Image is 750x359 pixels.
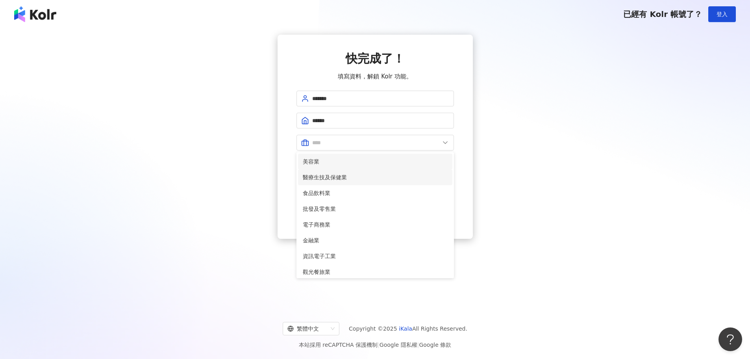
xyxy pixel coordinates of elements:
[303,236,448,245] span: 金融業
[399,326,412,332] a: iKala
[303,157,448,166] span: 美容業
[719,327,742,351] iframe: Help Scout Beacon - Open
[417,342,419,348] span: |
[717,11,728,17] span: 登入
[303,220,448,229] span: 電子商務業
[303,173,448,182] span: 醫療生技及保健業
[346,52,405,65] span: 快完成了！
[303,268,448,276] span: 觀光餐旅業
[14,6,56,22] img: logo
[299,340,451,350] span: 本站採用 reCAPTCHA 保護機制
[378,342,380,348] span: |
[303,205,448,213] span: 批發及零售業
[349,324,467,333] span: Copyright © 2025 All Rights Reserved.
[287,322,328,335] div: 繁體中文
[623,9,702,19] span: 已經有 Kolr 帳號了？
[338,72,412,81] span: 填寫資料，解鎖 Kolr 功能。
[303,189,448,197] span: 食品飲料業
[303,252,448,260] span: 資訊電子工業
[380,342,417,348] a: Google 隱私權
[708,6,736,22] button: 登入
[419,342,451,348] a: Google 條款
